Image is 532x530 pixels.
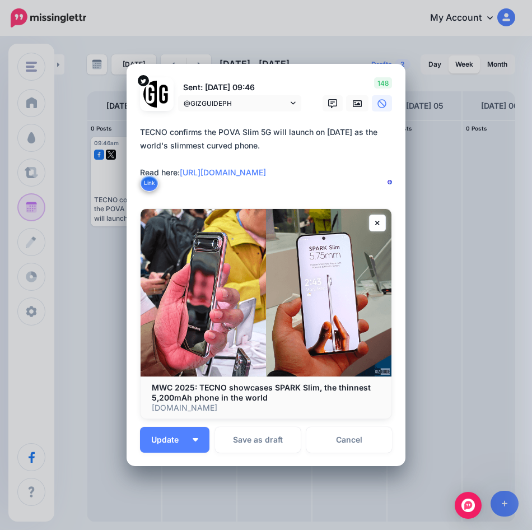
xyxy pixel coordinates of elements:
a: @GIZGUIDEPH [178,95,301,111]
span: Update [151,436,187,444]
div: Open Intercom Messenger [455,492,482,519]
button: Update [140,427,209,453]
textarea: To enrich screen reader interactions, please activate Accessibility in Grammarly extension settings [140,125,398,193]
p: Sent: [DATE] 09:46 [178,81,301,94]
span: 148 [374,77,392,89]
button: Link [140,175,158,192]
div: TECNO confirms the POVA Slim 5G will launch on [DATE] as the world's slimmest curved phone. Read ... [140,125,398,179]
span: @GIZGUIDEPH [184,97,288,109]
img: arrow-down-white.png [193,438,198,441]
button: Save as draft [215,427,301,453]
b: MWC 2025: TECNO showcases SPARK Slim, the thinnest 5,200mAh phone in the world [152,383,371,402]
img: MWC 2025: TECNO showcases SPARK Slim, the thinnest 5,200mAh phone in the world [141,209,391,376]
img: JT5sWCfR-79925.png [143,81,170,108]
p: [DOMAIN_NAME] [152,403,380,413]
a: Cancel [306,427,392,453]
